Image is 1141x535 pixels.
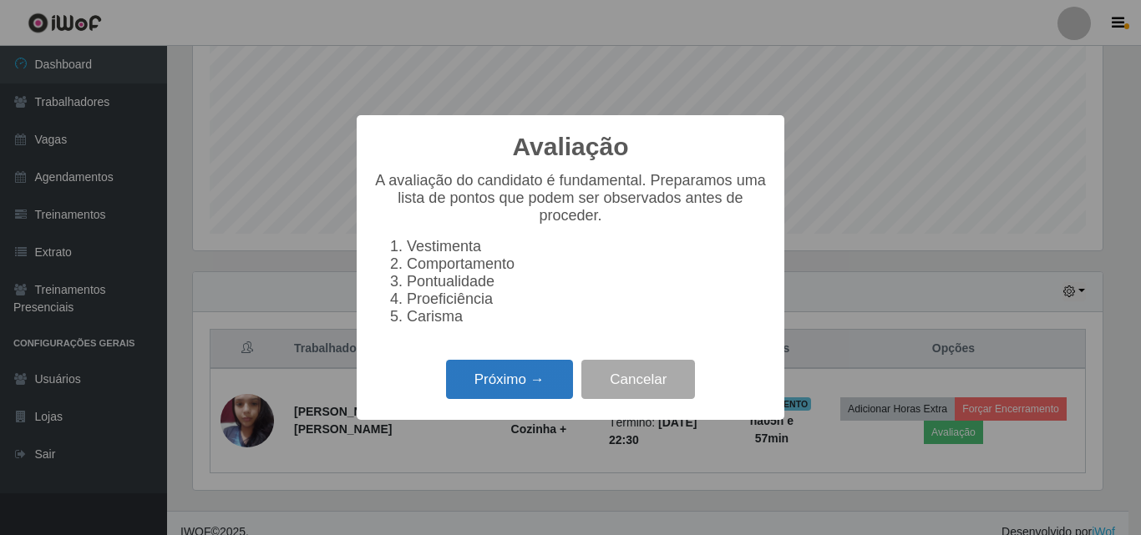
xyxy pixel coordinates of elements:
[407,238,768,255] li: Vestimenta
[407,290,768,308] li: Proeficiência
[581,360,695,399] button: Cancelar
[407,308,768,326] li: Carisma
[407,255,768,273] li: Comportamento
[513,132,629,162] h2: Avaliação
[446,360,573,399] button: Próximo →
[373,172,768,225] p: A avaliação do candidato é fundamental. Preparamos uma lista de pontos que podem ser observados a...
[407,273,768,290] li: Pontualidade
